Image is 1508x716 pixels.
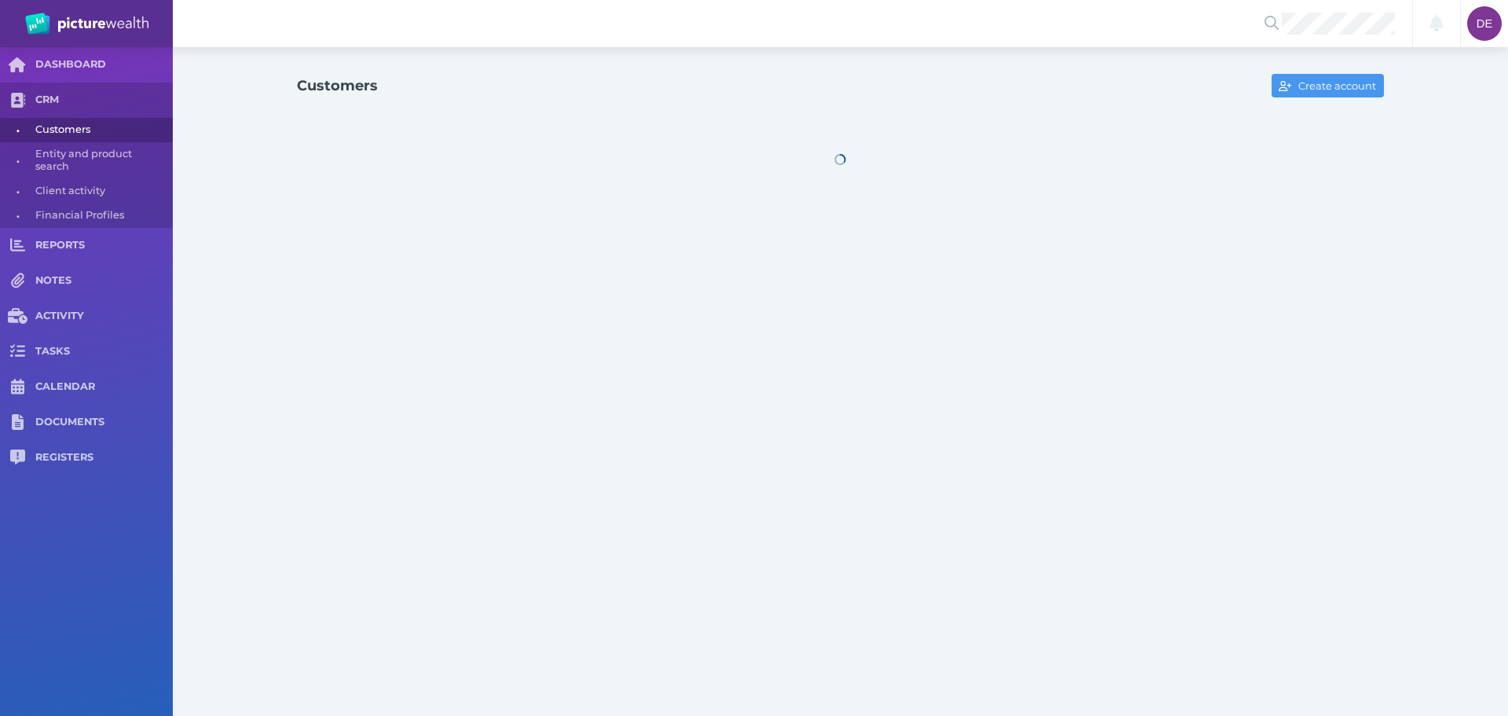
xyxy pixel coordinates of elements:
div: Darcie Ercegovich [1467,6,1502,41]
span: Financial Profiles [35,204,167,228]
span: TASKS [35,345,173,358]
span: DE [1477,17,1492,30]
span: Entity and product search [35,142,167,179]
span: Customers [35,118,167,142]
span: ACTIVITY [35,310,173,323]
button: Create account [1272,74,1384,97]
span: CRM [35,94,173,107]
span: DOCUMENTS [35,416,173,429]
span: NOTES [35,274,173,288]
span: REPORTS [35,239,173,252]
span: Create account [1295,79,1383,92]
img: PW [25,13,148,35]
span: REGISTERS [35,451,173,464]
span: DASHBOARD [35,58,173,72]
span: Client activity [35,179,167,204]
span: CALENDAR [35,380,173,394]
h1: Customers [297,77,378,94]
